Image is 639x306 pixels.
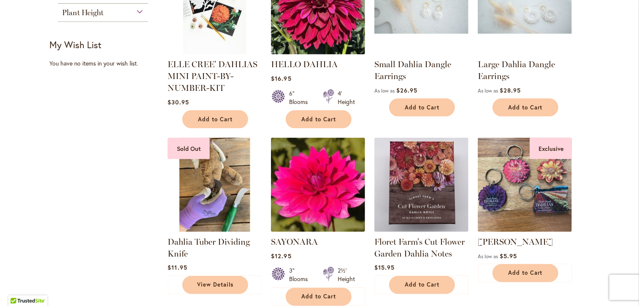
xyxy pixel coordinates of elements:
[271,74,291,82] span: $16.95
[478,87,498,94] span: As low as
[168,98,189,106] span: $30.95
[493,264,558,282] button: Add to Cart
[286,288,352,306] button: Add to Cart
[62,8,103,17] span: Plant Height
[271,59,338,69] a: HELLO DAHLIA
[301,116,336,123] span: Add to Cart
[405,104,439,111] span: Add to Cart
[478,138,572,232] img: 4 SID dahlia keychains
[271,252,291,260] span: $12.95
[49,59,162,68] div: You have no items in your wish list.
[478,59,555,81] a: Large Dahlia Dangle Earrings
[168,226,262,234] a: Dahlia Tuber Dividing Knife Sold Out
[374,138,468,232] img: Floret Farm's Cut Flower Garden Dahlia Notes - FRONT
[493,98,558,117] button: Add to Cart
[478,237,553,247] a: [PERSON_NAME]
[396,86,417,94] span: $26.95
[197,281,233,289] span: View Details
[374,87,395,94] span: As low as
[374,59,451,81] a: Small Dahlia Dangle Earrings
[271,237,318,247] a: SAYONARA
[271,226,365,234] a: SAYONARA
[168,138,210,159] div: Sold Out
[182,276,248,294] a: View Details
[49,38,101,51] strong: My Wish List
[271,48,365,56] a: Hello Dahlia
[405,281,439,289] span: Add to Cart
[168,237,250,259] a: Dahlia Tuber Dividing Knife
[374,237,465,259] a: Floret Farm's Cut Flower Garden Dahlia Notes
[374,264,395,272] span: $15.95
[301,293,336,301] span: Add to Cart
[289,267,313,284] div: 3" Blooms
[168,59,257,93] a: ELLE CREE' DAHLIAS MINI PAINT-BY-NUMBER-KIT
[508,270,543,277] span: Add to Cart
[271,138,365,232] img: SAYONARA
[389,276,455,294] button: Add to Cart
[500,86,521,94] span: $28.95
[530,138,572,159] div: Exclusive
[374,226,468,234] a: Floret Farm's Cut Flower Garden Dahlia Notes - FRONT
[198,116,233,123] span: Add to Cart
[478,253,498,260] span: As low as
[478,226,572,234] a: 4 SID dahlia keychains Exclusive
[338,89,355,106] div: 4' Height
[182,110,248,128] button: Add to Cart
[168,264,187,272] span: $11.95
[168,138,262,232] img: Dahlia Tuber Dividing Knife
[168,48,262,56] a: ELLE CREE' DAHLIAS MINI PAINT-BY-NUMBER-KIT
[500,252,517,260] span: $5.95
[6,276,30,300] iframe: Launch Accessibility Center
[374,48,468,56] a: Small Dahlia Dangle Earrings
[389,98,455,117] button: Add to Cart
[508,104,543,111] span: Add to Cart
[338,267,355,284] div: 2½' Height
[478,48,572,56] a: Large Dahlia Dangle Earrings
[286,110,352,128] button: Add to Cart
[289,89,313,106] div: 6" Blooms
